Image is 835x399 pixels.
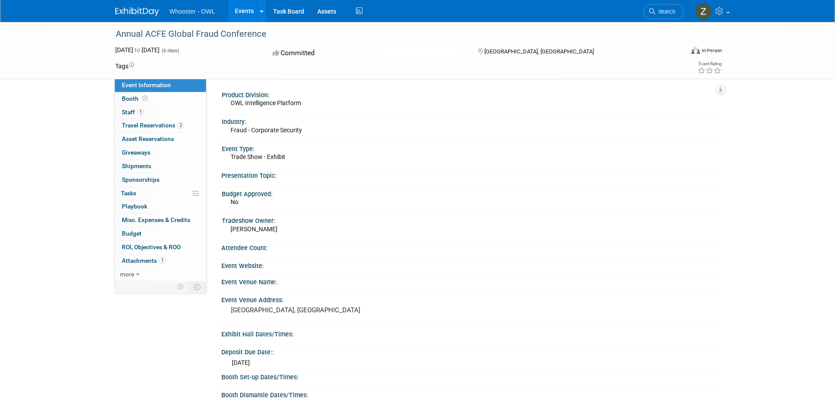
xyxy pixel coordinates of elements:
div: Event Format [632,46,722,59]
div: Product Division: [222,88,716,99]
div: Event Rating [698,62,721,66]
a: Shipments [115,160,206,173]
span: [PERSON_NAME] [231,226,277,233]
span: Sponsorships [122,176,160,183]
div: Attendee Count: [221,241,720,252]
span: Asset Reservations [122,135,174,142]
div: Presentation Topic: [221,169,720,180]
div: Committed [270,46,464,61]
a: Attachments1 [115,254,206,268]
span: Travel Reservations [122,122,184,129]
div: Annual ACFE Global Fraud Conference [113,26,671,42]
span: Giveaways [122,149,150,156]
span: Tasks [121,190,136,197]
div: Exhibit Hall Dates/Times: [221,328,720,339]
a: ROI, Objectives & ROO [115,241,206,254]
span: Search [655,8,675,15]
img: Format-Inperson.png [691,47,700,54]
span: Playbook [122,203,147,210]
a: Playbook [115,200,206,213]
span: Booth [122,95,149,102]
div: Tradeshow Owner: [222,214,716,225]
div: Deposit Due Date:: [221,346,720,357]
span: more [120,271,134,278]
span: [GEOGRAPHIC_DATA], [GEOGRAPHIC_DATA] [484,48,594,55]
span: Budget [122,230,142,237]
div: Event Type: [222,142,716,153]
span: Misc. Expenses & Credits [122,216,190,223]
div: Event Venue Name: [221,275,720,286]
a: Tasks [115,187,206,200]
span: (6 days) [161,48,179,53]
span: Whooster - OWL [170,8,215,15]
span: No [231,198,238,205]
span: OWL Intelligence Platform [231,99,301,106]
span: [DATE] [DATE] [115,46,160,53]
a: Travel Reservations2 [115,119,206,132]
span: 1 [137,109,144,115]
div: Event Venue Address: [221,293,720,304]
span: Trade Show - Exhibit [231,153,285,160]
a: Event Information [115,79,206,92]
a: Search [643,4,684,19]
div: Budget Approved: [222,187,716,198]
a: Giveaways [115,146,206,159]
div: Booth Set-up Dates/Times: [221,371,720,381]
span: 1 [159,257,166,264]
td: Toggle Event Tabs [188,281,206,293]
span: Booth not reserved yet [141,95,149,102]
a: more [115,268,206,281]
span: [DATE] [232,359,250,366]
div: Event Website: [221,259,720,270]
a: Sponsorships [115,173,206,187]
span: to [133,46,142,53]
span: Shipments [122,162,151,169]
span: Attachments [122,257,166,264]
span: 2 [178,122,184,129]
td: Tags [115,62,134,71]
a: Budget [115,227,206,240]
pre: [GEOGRAPHIC_DATA], [GEOGRAPHIC_DATA] [231,306,419,314]
a: Staff1 [115,106,206,119]
span: ROI, Objectives & ROO [122,244,181,251]
a: Asset Reservations [115,133,206,146]
img: ExhibitDay [115,7,159,16]
a: Booth [115,92,206,106]
a: Misc. Expenses & Credits [115,214,206,227]
img: Zae Arroyo-May [695,3,712,20]
span: Fraud - Corporate Security [231,127,302,134]
td: Personalize Event Tab Strip [173,281,188,293]
span: Staff [122,109,144,116]
span: Event Information [122,81,171,88]
div: Industry: [222,115,716,126]
div: In-Person [701,47,722,54]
